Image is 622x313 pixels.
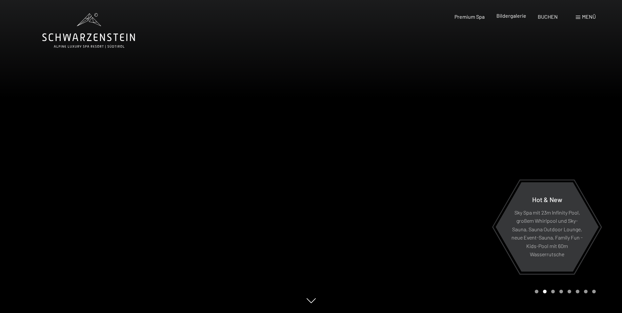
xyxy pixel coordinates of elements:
div: Carousel Page 7 [584,290,588,293]
div: Carousel Page 5 [568,290,571,293]
a: Bildergalerie [496,12,526,19]
div: Carousel Page 3 [551,290,555,293]
a: Premium Spa [454,13,485,20]
span: Hot & New [532,195,562,203]
p: Sky Spa mit 23m Infinity Pool, großem Whirlpool und Sky-Sauna, Sauna Outdoor Lounge, neue Event-S... [512,208,583,259]
a: Hot & New Sky Spa mit 23m Infinity Pool, großem Whirlpool und Sky-Sauna, Sauna Outdoor Lounge, ne... [495,182,599,272]
div: Carousel Page 6 [576,290,579,293]
div: Carousel Page 1 [535,290,538,293]
a: BUCHEN [538,13,558,20]
div: Carousel Page 8 [592,290,596,293]
div: Carousel Page 2 (Current Slide) [543,290,547,293]
div: Carousel Pagination [532,290,596,293]
div: Carousel Page 4 [559,290,563,293]
span: Menü [582,13,596,20]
